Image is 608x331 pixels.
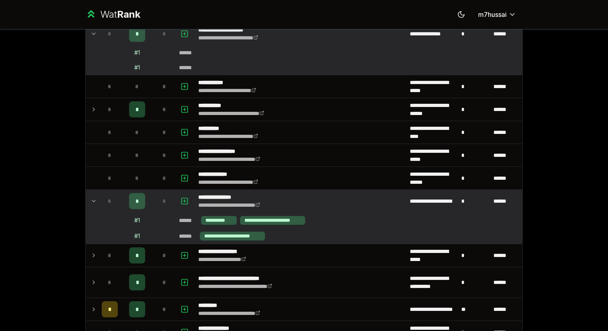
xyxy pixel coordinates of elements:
[472,7,523,22] button: m7hussai
[134,64,140,72] div: # 1
[478,10,507,19] span: m7hussai
[100,8,140,21] div: Wat
[134,232,140,240] div: # 1
[85,8,140,21] a: WatRank
[134,216,140,224] div: # 1
[117,8,140,20] span: Rank
[134,49,140,57] div: # 1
